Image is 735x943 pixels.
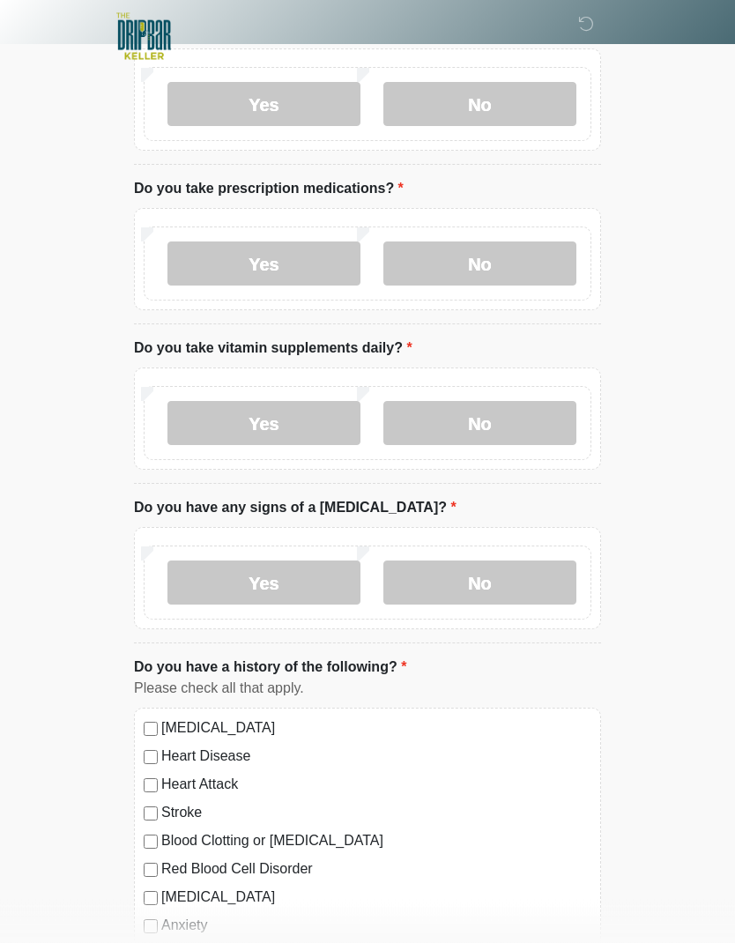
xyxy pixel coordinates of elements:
label: [MEDICAL_DATA] [161,718,591,739]
label: Yes [167,83,360,127]
label: Red Blood Cell Disorder [161,859,591,880]
input: Red Blood Cell Disorder [144,864,158,878]
label: Do you take vitamin supplements daily? [134,338,412,360]
label: Do you have any signs of a [MEDICAL_DATA]? [134,498,457,519]
label: Yes [167,242,360,286]
label: No [383,561,576,605]
label: Anxiety [161,916,591,937]
input: Heart Disease [144,751,158,765]
label: No [383,242,576,286]
div: Please check all that apply. [134,679,601,700]
label: Stroke [161,803,591,824]
label: No [383,402,576,446]
label: Heart Disease [161,746,591,768]
label: [MEDICAL_DATA] [161,887,591,909]
label: Blood Clotting or [MEDICAL_DATA] [161,831,591,852]
input: Stroke [144,807,158,821]
label: Do you take prescription medications? [134,179,404,200]
input: Anxiety [144,920,158,934]
input: [MEDICAL_DATA] [144,723,158,737]
input: [MEDICAL_DATA] [144,892,158,906]
label: Yes [167,561,360,605]
label: Do you have a history of the following? [134,657,406,679]
input: Blood Clotting or [MEDICAL_DATA] [144,835,158,850]
img: The DRIPBaR - Keller Logo [116,13,171,60]
label: No [383,83,576,127]
input: Heart Attack [144,779,158,793]
label: Heart Attack [161,775,591,796]
label: Yes [167,402,360,446]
